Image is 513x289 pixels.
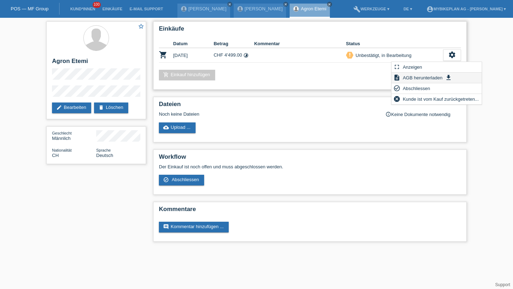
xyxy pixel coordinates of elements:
h2: Einkäufe [159,25,461,36]
i: star_border [138,23,144,30]
a: POS — MF Group [11,6,48,11]
span: Nationalität [52,148,72,152]
a: star_border [138,23,144,31]
i: Fixe Raten (36 Raten) [243,53,249,58]
a: close [283,2,288,7]
a: close [227,2,232,7]
a: [PERSON_NAME] [188,6,227,11]
a: commentKommentar hinzufügen ... [159,222,229,232]
th: Kommentar [254,40,346,48]
th: Datum [173,40,214,48]
a: account_circleMybikeplan AG - [PERSON_NAME] ▾ [423,7,509,11]
a: deleteLöschen [94,103,128,113]
i: close [284,2,287,6]
i: check_circle_outline [163,177,169,183]
a: Einkäufe [99,7,126,11]
i: account_circle [426,6,434,13]
div: Männlich [52,130,96,141]
i: close [228,2,232,6]
i: get_app [445,74,452,81]
i: description [393,74,400,81]
a: close [327,2,332,7]
span: 100 [93,2,101,8]
i: cloud_upload [163,125,169,130]
div: Noch keine Dateien [159,111,377,117]
h2: Workflow [159,153,461,164]
a: cloud_uploadUpload ... [159,122,196,133]
h2: Agron Etemi [52,58,140,68]
i: add_shopping_cart [163,72,169,78]
h2: Kommentare [159,206,461,216]
i: fullscreen [393,63,400,70]
a: Support [495,282,510,287]
a: buildWerkzeuge ▾ [350,7,393,11]
td: [DATE] [173,48,214,63]
h2: Dateien [159,101,461,111]
i: POSP00027508 [159,51,167,59]
td: CHF 4'499.00 [214,48,254,63]
a: Agron Etemi [301,6,326,11]
a: E-Mail Support [126,7,167,11]
th: Status [346,40,443,48]
a: check_circle_outline Abschliessen [159,175,204,185]
i: close [328,2,331,6]
i: build [353,6,361,13]
th: Betrag [214,40,254,48]
i: comment [163,224,169,230]
span: Schweiz [52,153,59,158]
div: Keine Dokumente notwendig [385,111,461,117]
i: settings [448,51,456,59]
i: priority_high [347,52,352,57]
span: Abschliessen [172,177,199,182]
span: AGB herunterladen [402,73,444,82]
div: Unbestätigt, in Bearbeitung [353,52,411,59]
a: [PERSON_NAME] [245,6,283,11]
a: add_shopping_cartEinkauf hinzufügen [159,70,215,80]
span: Abschliessen [402,84,431,93]
a: Kund*innen [67,7,99,11]
span: Geschlecht [52,131,72,135]
p: Der Einkauf ist noch offen und muss abgeschlossen werden. [159,164,461,169]
span: Anzeigen [402,63,423,71]
span: Sprache [96,148,111,152]
i: info_outline [385,111,391,117]
a: editBearbeiten [52,103,91,113]
i: delete [98,105,104,110]
span: Deutsch [96,153,113,158]
a: DE ▾ [400,7,416,11]
i: edit [56,105,62,110]
i: check_circle_outline [393,85,400,92]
